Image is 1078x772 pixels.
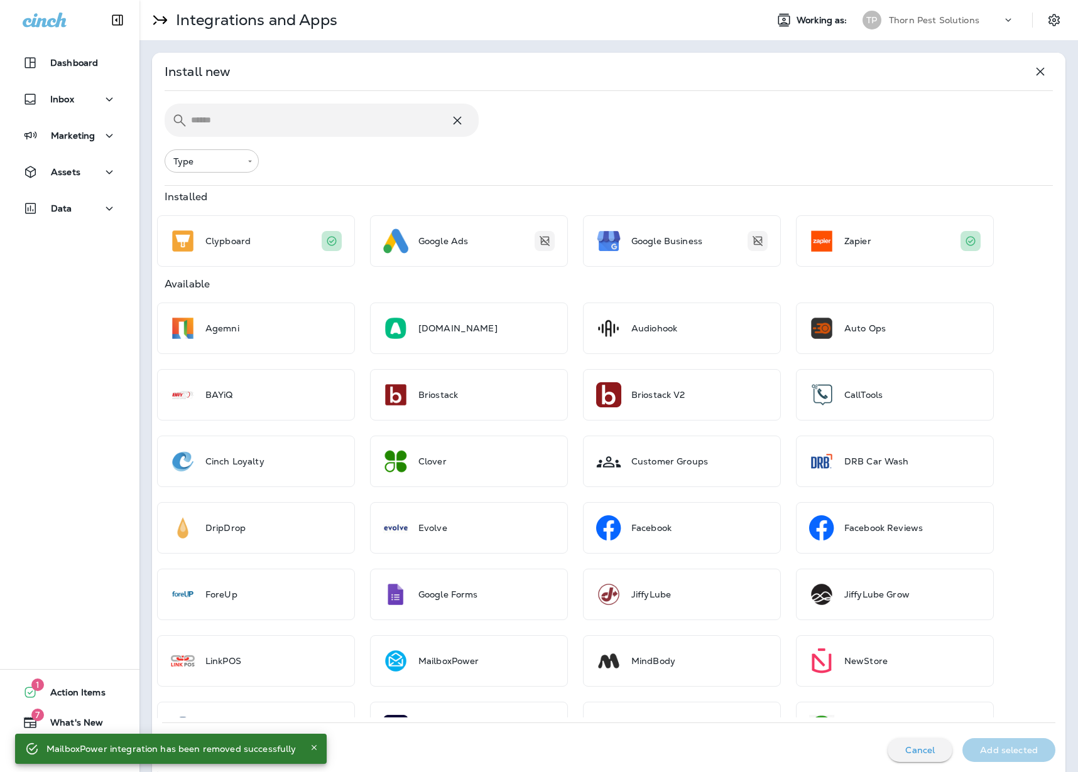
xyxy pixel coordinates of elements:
[31,709,44,721] span: 7
[418,390,458,400] p: Briostack
[13,159,127,185] button: Assets
[596,449,621,474] img: Customer Groups
[809,515,834,540] img: Facebook Reviews
[596,228,621,254] img: Google Business
[809,316,834,341] img: Auto Ops
[38,687,106,702] span: Action Items
[844,589,910,599] p: JiffyLube Grow
[596,582,621,607] img: JiffyLube
[51,167,80,177] p: Assets
[418,589,478,599] p: Google Forms
[596,515,621,540] img: Facebook
[50,58,98,68] p: Dashboard
[863,11,881,29] div: TP
[170,715,195,740] img: PestPac
[596,648,621,673] img: MindBody
[13,87,127,112] button: Inbox
[844,236,871,246] p: Zapier
[165,192,207,203] p: Installed
[844,390,883,400] p: CallTools
[165,279,210,290] p: Available
[961,231,981,252] div: This integration was automatically configured. It may be ready for use or may require additional ...
[205,323,239,333] p: Agemni
[51,131,95,141] p: Marketing
[383,316,408,341] img: Aircall.io
[307,740,322,755] button: Close
[383,648,408,673] img: MailboxPower
[205,390,233,400] p: BAYiQ
[171,11,337,29] p: Integrations and Apps
[631,323,677,333] p: Audiohook
[322,231,342,252] div: You have configured this integration
[535,231,555,251] div: You have not yet configured this integration. To use it, please click on it and fill out the requ...
[383,449,408,474] img: Clover
[46,737,297,760] div: MailboxPower integration has been removed successfully
[383,515,408,540] img: Evolve
[418,523,447,533] p: Evolve
[631,390,685,400] p: Briostack V2
[631,656,675,666] p: MindBody
[596,316,621,341] img: Audiohook
[170,382,195,407] img: BAYiQ
[844,523,923,533] p: Facebook Reviews
[205,589,237,599] p: ForeUp
[596,382,621,407] img: Briostack V2
[889,15,979,25] p: Thorn Pest Solutions
[844,323,886,333] p: Auto Ops
[170,228,195,254] img: Clypboard
[13,710,127,735] button: 7What's New
[809,228,834,254] img: Zapier
[809,449,834,474] img: DRB Car Wash
[205,523,246,533] p: DripDrop
[748,231,768,251] div: You have not yet configured this integration. To use it, please click on it and fill out the requ...
[631,236,702,246] p: Google Business
[170,316,195,341] img: Agemni
[888,738,952,762] button: Cancel
[418,236,468,246] p: Google Ads
[170,449,195,474] img: Cinch Loyalty
[418,323,498,333] p: [DOMAIN_NAME]
[383,382,408,407] img: Briostack
[165,63,231,80] p: Install new
[38,717,103,732] span: What's New
[809,582,834,607] img: JiffyLube Grow
[809,648,834,673] img: NewStore
[631,589,671,599] p: JiffyLube
[383,715,408,740] img: PestRoutes Singer
[170,515,195,540] img: DripDrop
[51,203,72,213] p: Data
[170,582,195,607] img: ForeUp
[809,382,834,407] img: CallTools
[418,656,479,666] p: MailboxPower
[797,15,850,26] span: Working as:
[383,582,408,607] img: Google Forms
[170,648,195,673] img: LinkPOS
[50,94,74,104] p: Inbox
[809,715,834,740] img: QuickBooks Online
[383,228,408,254] img: Google Ads
[13,680,127,705] button: 1Action Items
[100,8,135,33] button: Collapse Sidebar
[905,745,935,755] p: Cancel
[13,196,127,221] button: Data
[1043,9,1065,31] button: Settings
[31,678,44,691] span: 1
[418,456,447,466] p: Clover
[205,456,264,466] p: Cinch Loyalty
[631,523,672,533] p: Facebook
[205,236,251,246] p: Clypboard
[844,456,909,466] p: DRB Car Wash
[13,740,127,765] button: Support
[13,123,127,148] button: Marketing
[13,50,127,75] button: Dashboard
[596,715,621,740] img: Protractor
[631,456,708,466] p: Customer Groups
[205,656,241,666] p: LinkPOS
[844,656,888,666] p: NewStore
